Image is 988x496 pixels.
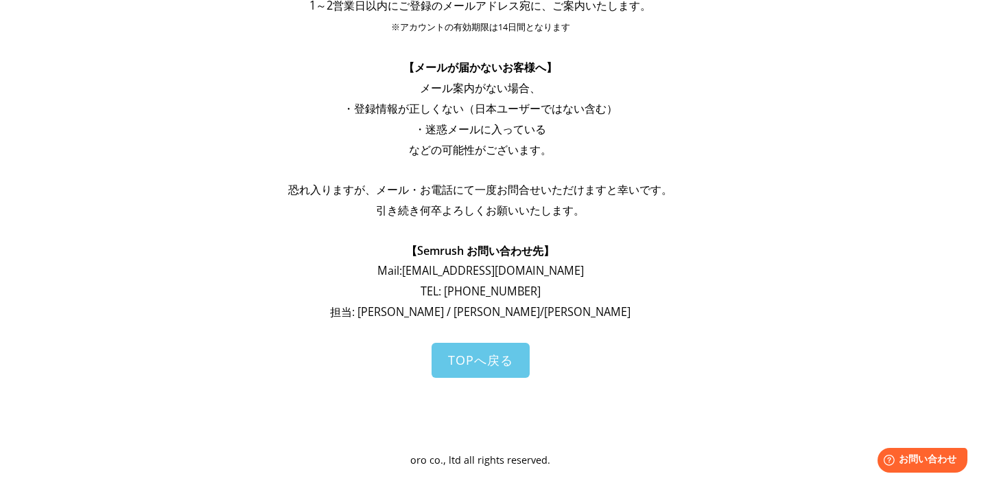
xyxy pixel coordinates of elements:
[391,21,570,33] span: ※アカウントの有効期限は14日間となります
[421,284,541,299] span: TEL: [PHONE_NUMBER]
[414,122,546,137] span: ・迷惑メールに入っている
[410,453,550,466] span: oro co., ltd all rights reserved.
[403,60,557,75] span: 【メールが届かないお客様へ】
[330,304,631,319] span: 担当: [PERSON_NAME] / [PERSON_NAME]/[PERSON_NAME]
[377,263,584,278] span: Mail: [EMAIL_ADDRESS][DOMAIN_NAME]
[409,142,552,157] span: などの可能性がございます。
[288,182,672,197] span: 恐れ入りますが、メール・お電話にて一度お問合せいただけますと幸いです。
[866,442,973,481] iframe: Help widget launcher
[448,352,513,368] span: TOPへ戻る
[406,243,554,258] span: 【Semrush お問い合わせ先】
[343,101,617,116] span: ・登録情報が正しくない（日本ユーザーではない含む）
[376,203,585,218] span: 引き続き何卒よろしくお願いいたします。
[420,80,541,95] span: メール案内がない場合、
[432,343,530,378] a: TOPへ戻る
